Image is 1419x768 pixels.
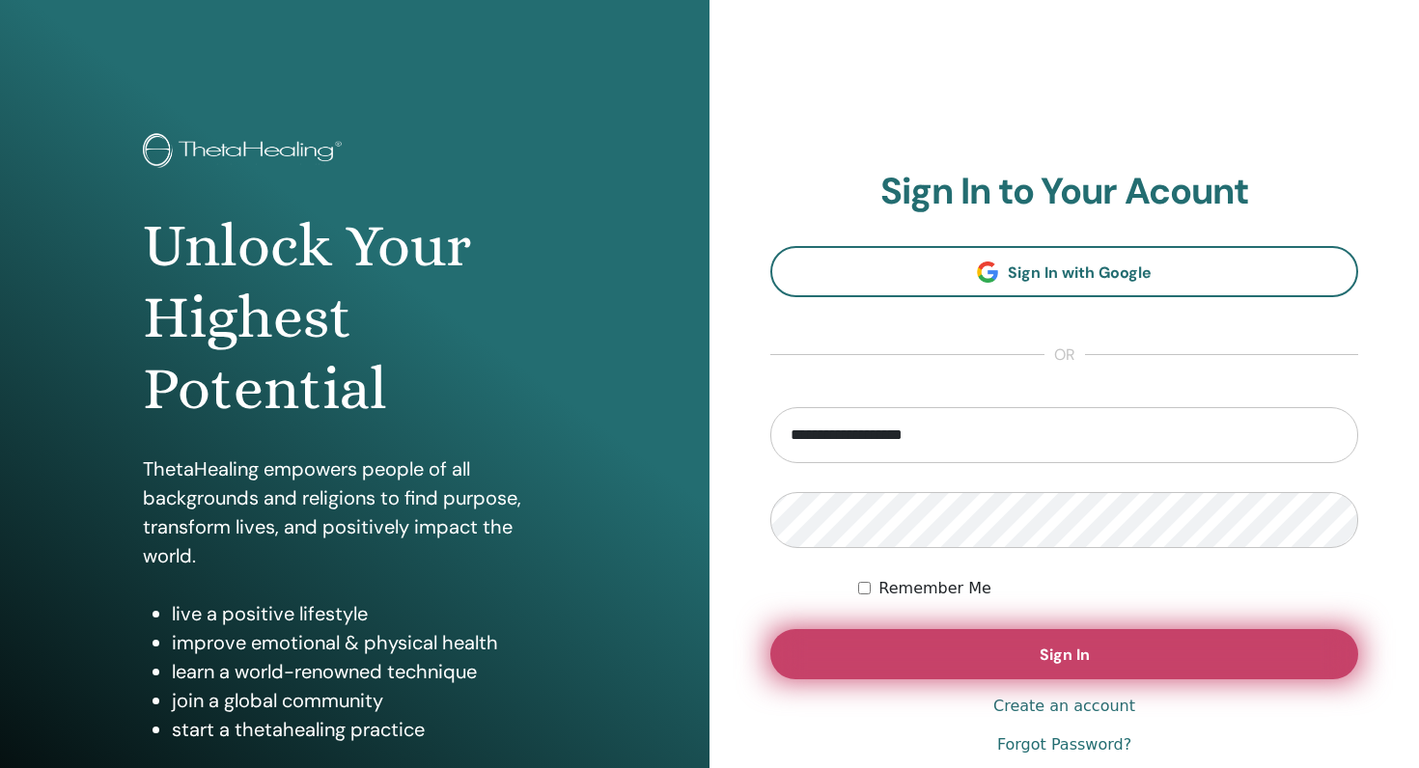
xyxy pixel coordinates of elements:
p: ThetaHealing empowers people of all backgrounds and religions to find purpose, transform lives, a... [143,454,568,570]
span: or [1044,343,1085,367]
div: Keep me authenticated indefinitely or until I manually logout [858,577,1358,600]
a: Create an account [993,695,1135,718]
li: start a thetahealing practice [172,715,568,744]
h1: Unlock Your Highest Potential [143,210,568,425]
span: Sign In [1040,645,1090,665]
button: Sign In [770,629,1358,679]
a: Sign In with Google [770,246,1358,297]
li: live a positive lifestyle [172,599,568,628]
span: Sign In with Google [1008,262,1152,283]
li: join a global community [172,686,568,715]
h2: Sign In to Your Acount [770,170,1358,214]
label: Remember Me [878,577,991,600]
li: learn a world-renowned technique [172,657,568,686]
a: Forgot Password? [997,733,1131,756]
li: improve emotional & physical health [172,628,568,657]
